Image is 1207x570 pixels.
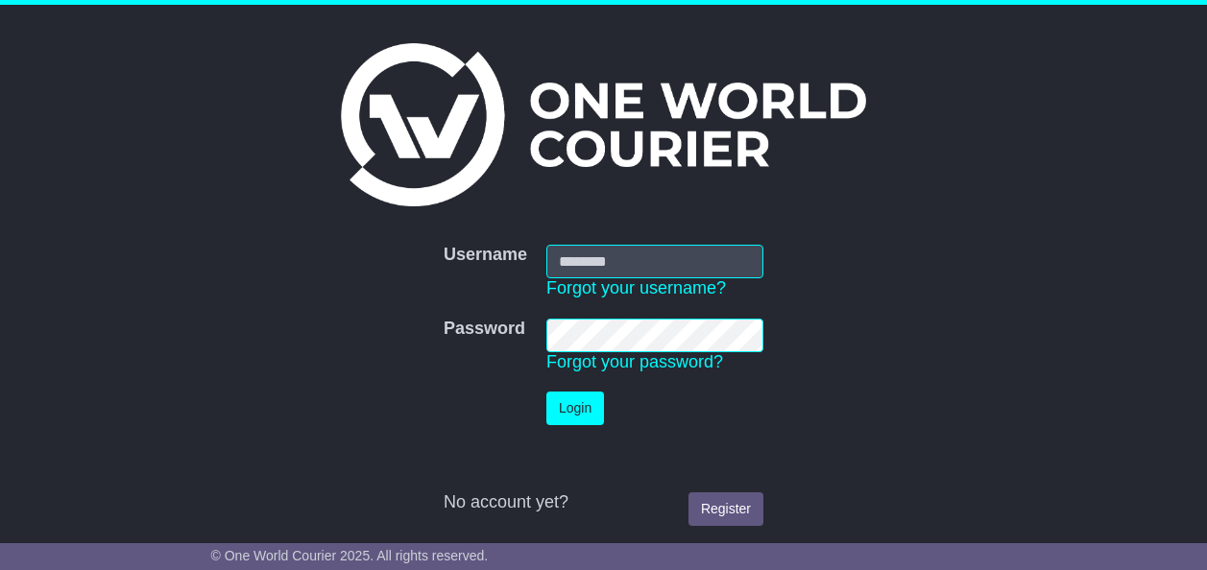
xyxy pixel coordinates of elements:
[546,352,723,371] a: Forgot your password?
[546,392,604,425] button: Login
[444,245,527,266] label: Username
[341,43,865,206] img: One World
[444,319,525,340] label: Password
[546,278,726,297] a: Forgot your username?
[211,548,489,563] span: © One World Courier 2025. All rights reserved.
[444,492,763,513] div: No account yet?
[688,492,763,526] a: Register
